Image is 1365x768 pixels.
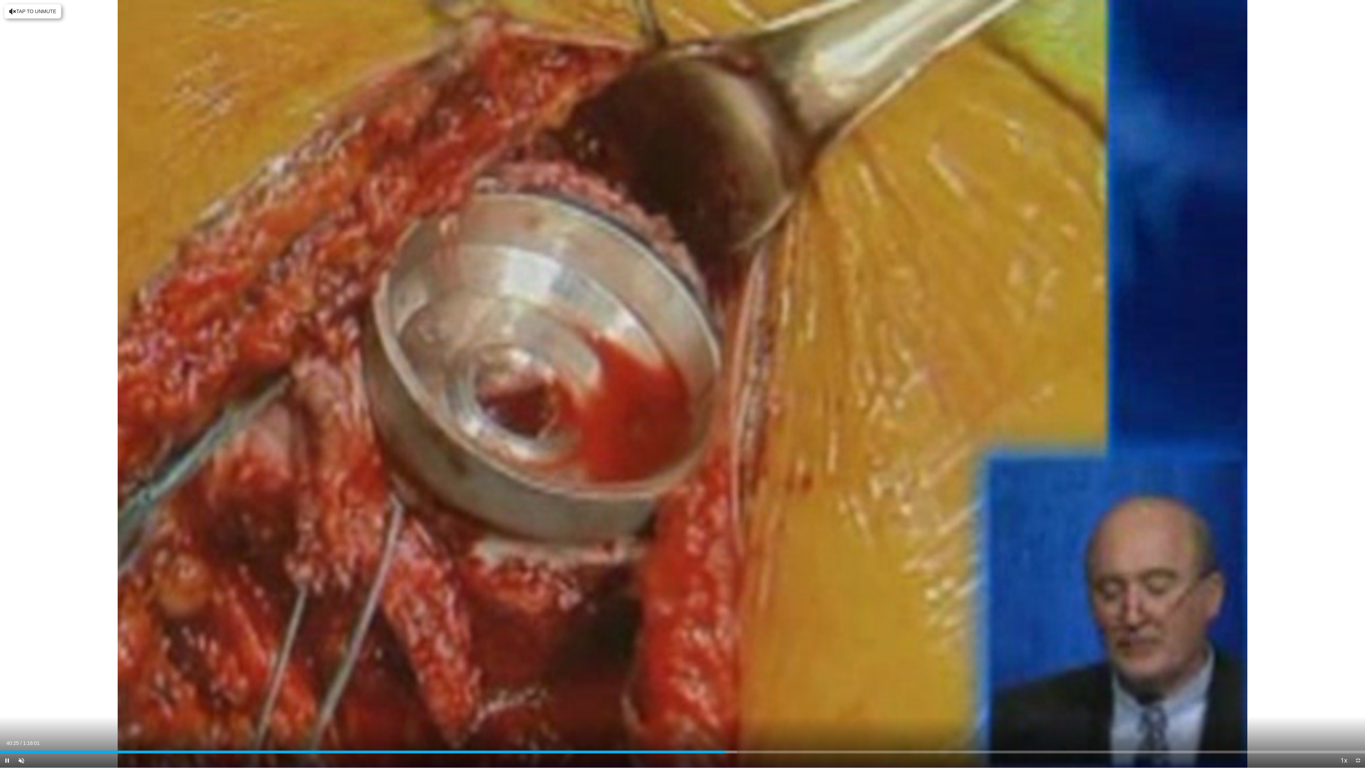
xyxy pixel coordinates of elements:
button: Exit Fullscreen [1351,753,1365,768]
span: 1:16:01 [23,740,40,746]
button: Tap to unmute [4,4,61,18]
button: Unmute [14,753,28,768]
span: / [20,740,22,746]
button: Playback Rate [1337,753,1351,768]
span: 40:25 [6,740,19,746]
